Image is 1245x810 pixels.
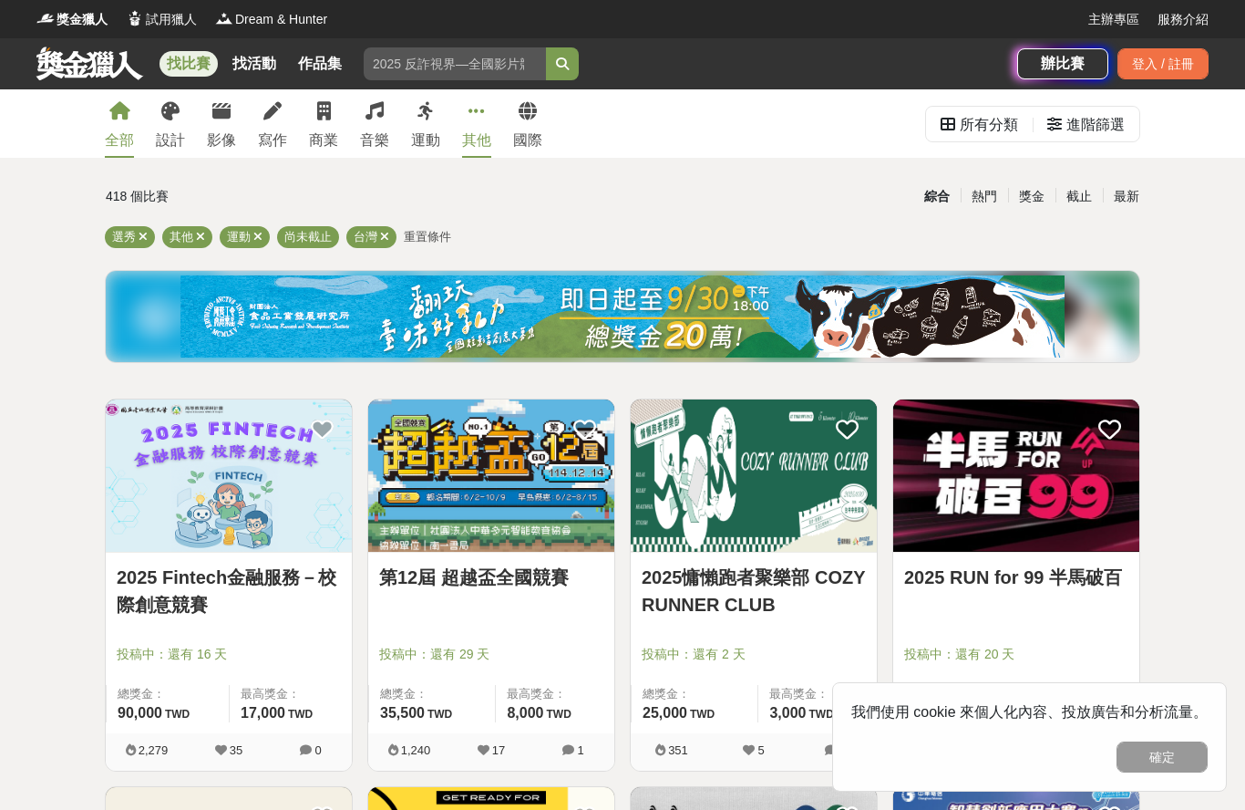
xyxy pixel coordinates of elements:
[1066,107,1125,143] div: 進階篩選
[105,130,134,151] div: 全部
[258,130,287,151] div: 寫作
[57,10,108,29] span: 獎金獵人
[643,705,687,721] span: 25,000
[1008,181,1055,213] div: 獎金
[241,685,341,703] span: 最高獎金：
[642,564,866,618] a: 2025慵懶跑者聚樂部 COZY RUNNER CLUB
[291,51,349,77] a: 作品集
[105,89,134,158] a: 全部
[513,89,542,158] a: 國際
[36,9,55,27] img: Logo
[577,743,583,757] span: 1
[165,708,190,721] span: TWD
[462,89,491,158] a: 其他
[139,743,169,757] span: 2,279
[146,10,197,29] span: 試用獵人
[893,400,1139,552] img: Cover Image
[117,564,341,618] a: 2025 Fintech金融服務－校際創意競賽
[913,181,961,213] div: 綜合
[769,705,806,721] span: 3,000
[961,181,1008,213] div: 熱門
[360,89,389,158] a: 音樂
[126,10,197,29] a: Logo試用獵人
[126,9,144,27] img: Logo
[427,708,452,721] span: TWD
[690,708,715,721] span: TWD
[112,230,136,244] span: 選秀
[368,400,614,552] img: Cover Image
[404,230,451,244] span: 重置條件
[960,107,1018,143] div: 所有分類
[118,705,162,721] span: 90,000
[180,275,1065,358] img: ea6d37ea-8c75-4c97-b408-685919e50f13.jpg
[1116,742,1208,773] button: 確定
[411,130,440,151] div: 運動
[225,51,283,77] a: 找活動
[354,230,377,244] span: 台灣
[380,705,425,721] span: 35,500
[364,47,546,80] input: 2025 反詐視界—全國影片競賽
[668,743,688,757] span: 351
[227,230,251,244] span: 運動
[631,400,877,552] img: Cover Image
[1117,48,1209,79] div: 登入 / 註冊
[106,400,352,552] img: Cover Image
[492,743,505,757] span: 17
[309,130,338,151] div: 商業
[156,89,185,158] a: 設計
[207,130,236,151] div: 影像
[360,130,389,151] div: 音樂
[851,704,1208,720] span: 我們使用 cookie 來個人化內容、投放廣告和分析流量。
[314,743,321,757] span: 0
[215,10,327,29] a: LogoDream & Hunter
[36,10,108,29] a: Logo獎金獵人
[904,564,1128,591] a: 2025 RUN for 99 半馬破百
[1055,181,1103,213] div: 截止
[284,230,332,244] span: 尚未截止
[809,708,834,721] span: TWD
[411,89,440,158] a: 運動
[258,89,287,158] a: 寫作
[241,705,285,721] span: 17,000
[379,564,603,591] a: 第12屆 超越盃全國競賽
[507,685,603,703] span: 最高獎金：
[288,708,313,721] span: TWD
[380,685,484,703] span: 總獎金：
[1088,10,1139,29] a: 主辦專區
[769,685,866,703] span: 最高獎金：
[379,645,603,664] span: 投稿中：還有 29 天
[170,230,193,244] span: 其他
[235,10,327,29] span: Dream & Hunter
[507,705,543,721] span: 8,000
[156,130,185,151] div: 設計
[118,685,218,703] span: 總獎金：
[230,743,242,757] span: 35
[309,89,338,158] a: 商業
[401,743,431,757] span: 1,240
[1158,10,1209,29] a: 服務介紹
[1017,48,1108,79] a: 辦比賽
[904,645,1128,664] span: 投稿中：還有 20 天
[513,130,542,151] div: 國際
[215,9,233,27] img: Logo
[159,51,218,77] a: 找比賽
[117,645,341,664] span: 投稿中：還有 16 天
[642,645,866,664] span: 投稿中：還有 2 天
[1103,181,1150,213] div: 最新
[106,181,449,213] div: 418 個比賽
[207,89,236,158] a: 影像
[643,685,746,703] span: 總獎金：
[547,708,571,721] span: TWD
[757,743,764,757] span: 5
[462,130,491,151] div: 其他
